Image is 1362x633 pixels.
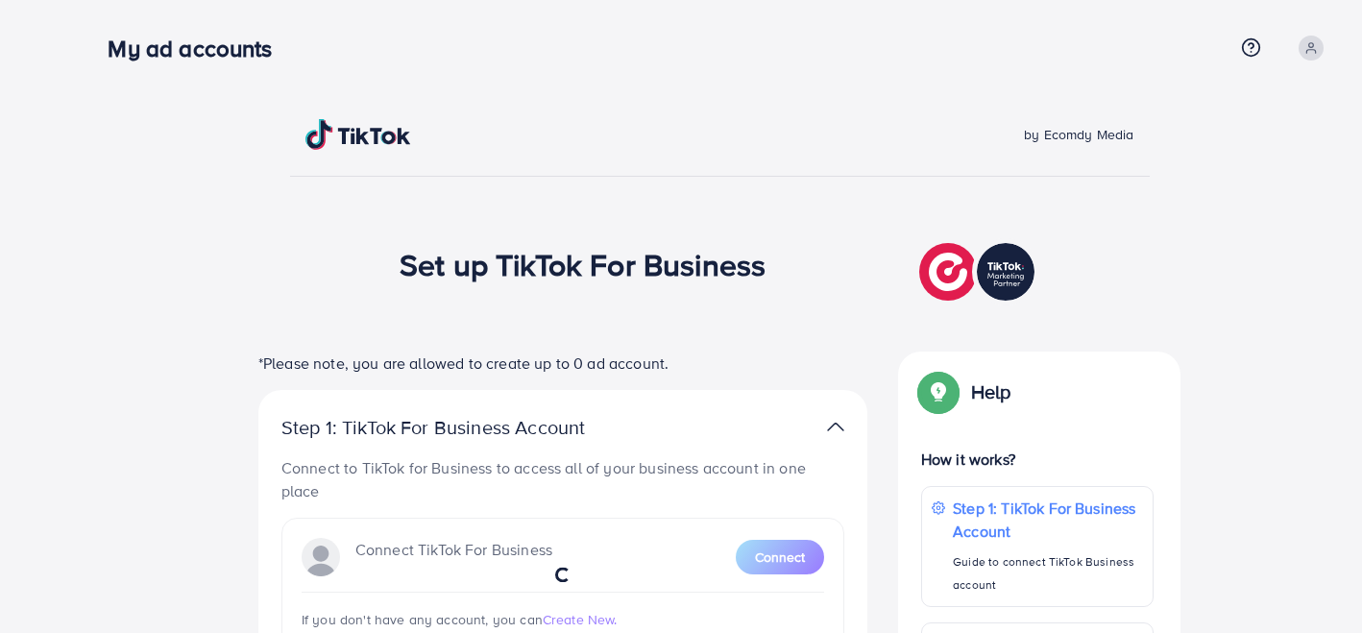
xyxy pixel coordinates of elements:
[108,35,287,62] h3: My ad accounts
[921,448,1155,471] p: How it works?
[1024,125,1133,144] span: by Ecomdy Media
[305,119,411,150] img: TikTok
[281,416,646,439] p: Step 1: TikTok For Business Account
[400,246,766,282] h1: Set up TikTok For Business
[919,238,1039,305] img: TikTok partner
[971,380,1011,403] p: Help
[953,497,1143,543] p: Step 1: TikTok For Business Account
[258,352,867,375] p: *Please note, you are allowed to create up to 0 ad account.
[953,550,1143,596] p: Guide to connect TikTok Business account
[827,413,844,441] img: TikTok partner
[921,375,956,409] img: Popup guide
